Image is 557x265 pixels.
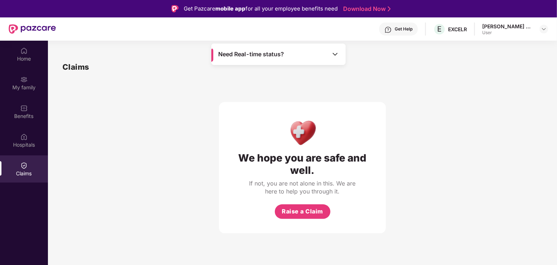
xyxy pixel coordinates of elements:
[448,26,467,33] div: EXCELR
[388,5,391,13] img: Stroke
[20,162,28,169] img: svg+xml;base64,PHN2ZyBpZD0iQ2xhaW0iIHhtbG5zPSJodHRwOi8vd3d3LnczLm9yZy8yMDAwL3N2ZyIgd2lkdGg9IjIwIi...
[20,76,28,83] img: svg+xml;base64,PHN2ZyB3aWR0aD0iMjAiIGhlaWdodD0iMjAiIHZpZXdCb3g9IjAgMCAyMCAyMCIgZmlsbD0ibm9uZSIgeG...
[438,25,442,33] span: E
[20,133,28,140] img: svg+xml;base64,PHN2ZyBpZD0iSG9zcGl0YWxzIiB4bWxucz0iaHR0cDovL3d3dy53My5vcmcvMjAwMC9zdmciIHdpZHRoPS...
[343,5,389,13] a: Download Now
[332,50,339,58] img: Toggle Icon
[275,204,330,219] button: Raise a Claim
[215,5,245,12] strong: mobile app
[184,4,338,13] div: Get Pazcare for all your employee benefits need
[282,207,323,216] span: Raise a Claim
[62,61,89,73] h1: Claims
[287,117,318,148] img: Health Care
[385,26,392,33] img: svg+xml;base64,PHN2ZyBpZD0iSGVscC0zMngzMiIgeG1sbnM9Imh0dHA6Ly93d3cudzMub3JnLzIwMDAvc3ZnIiB3aWR0aD...
[9,24,56,34] img: New Pazcare Logo
[20,47,28,54] img: svg+xml;base64,PHN2ZyBpZD0iSG9tZSIgeG1sbnM9Imh0dHA6Ly93d3cudzMub3JnLzIwMDAvc3ZnIiB3aWR0aD0iMjAiIG...
[248,179,357,195] div: If not, you are not alone in this. We are here to help you through it.
[171,5,179,12] img: Logo
[482,23,533,30] div: [PERSON_NAME] Sagar
[482,30,533,36] div: User
[395,26,412,32] div: Get Help
[233,152,371,176] div: We hope you are safe and well.
[20,105,28,112] img: svg+xml;base64,PHN2ZyBpZD0iQmVuZWZpdHMiIHhtbG5zPSJodHRwOi8vd3d3LnczLm9yZy8yMDAwL3N2ZyIgd2lkdGg9Ij...
[541,26,547,32] img: svg+xml;base64,PHN2ZyBpZD0iRHJvcGRvd24tMzJ4MzIiIHhtbG5zPSJodHRwOi8vd3d3LnczLm9yZy8yMDAwL3N2ZyIgd2...
[218,50,284,58] span: Need Real-time status?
